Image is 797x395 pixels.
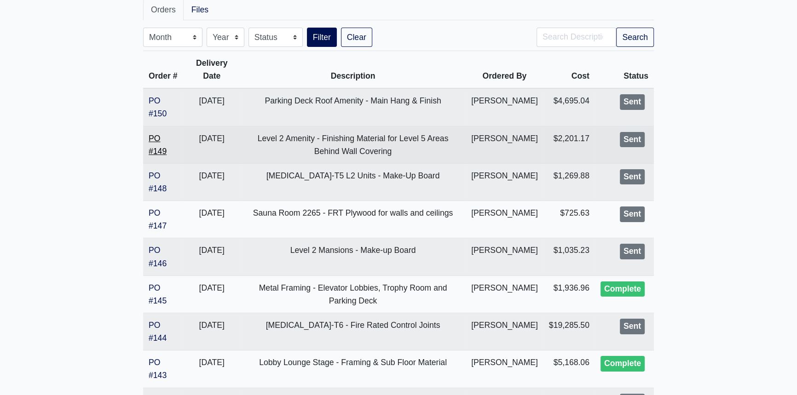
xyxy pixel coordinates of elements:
th: Delivery Date [183,51,240,89]
div: Sent [620,319,645,334]
td: [PERSON_NAME] [466,88,543,126]
a: Clear [341,28,372,47]
td: Level 2 Mansions - Make-up Board [240,238,466,275]
td: $19,285.50 [543,313,595,350]
td: [PERSON_NAME] [466,163,543,200]
td: [DATE] [183,275,240,313]
th: Status [595,51,654,89]
div: Complete [601,356,645,372]
td: Level 2 Amenity - Finishing Material for Level 5 Areas Behind Wall Covering [240,126,466,163]
td: Lobby Lounge Stage - Framing & Sub Floor Material [240,350,466,388]
div: Complete [601,281,645,297]
td: [DATE] [183,350,240,388]
th: Cost [543,51,595,89]
td: [DATE] [183,163,240,200]
th: Ordered By [466,51,543,89]
td: Sauna Room 2265 - FRT Plywood for walls and ceilings [240,201,466,238]
div: Sent [620,169,645,185]
td: [PERSON_NAME] [466,350,543,388]
td: [PERSON_NAME] [466,313,543,350]
td: [PERSON_NAME] [466,126,543,163]
button: Search [616,28,654,47]
td: Parking Deck Roof Amenity - Main Hang & Finish [240,88,466,126]
div: Sent [620,244,645,259]
td: $1,035.23 [543,238,595,275]
td: [MEDICAL_DATA]-T5 L2 Units - Make-Up Board [240,163,466,200]
td: $2,201.17 [543,126,595,163]
td: $725.63 [543,201,595,238]
a: PO #150 [149,96,167,118]
a: PO #149 [149,134,167,156]
button: Filter [307,28,337,47]
div: Sent [620,94,645,110]
td: [PERSON_NAME] [466,201,543,238]
div: Sent [620,206,645,222]
td: [DATE] [183,313,240,350]
a: PO #147 [149,208,167,230]
td: $1,936.96 [543,275,595,313]
td: [PERSON_NAME] [466,275,543,313]
td: $5,168.06 [543,350,595,388]
td: Metal Framing - Elevator Lobbies, Trophy Room and Parking Deck [240,275,466,313]
a: PO #146 [149,246,167,268]
a: PO #145 [149,283,167,305]
td: [DATE] [183,201,240,238]
a: PO #144 [149,321,167,343]
div: Sent [620,132,645,148]
td: [DATE] [183,238,240,275]
td: [DATE] [183,88,240,126]
td: $4,695.04 [543,88,595,126]
input: Search [537,28,616,47]
td: $1,269.88 [543,163,595,200]
th: Order # [143,51,183,89]
a: PO #143 [149,358,167,380]
td: [MEDICAL_DATA]-T6 - Fire Rated Control Joints [240,313,466,350]
td: [PERSON_NAME] [466,238,543,275]
th: Description [240,51,466,89]
td: [DATE] [183,126,240,163]
a: PO #148 [149,171,167,193]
